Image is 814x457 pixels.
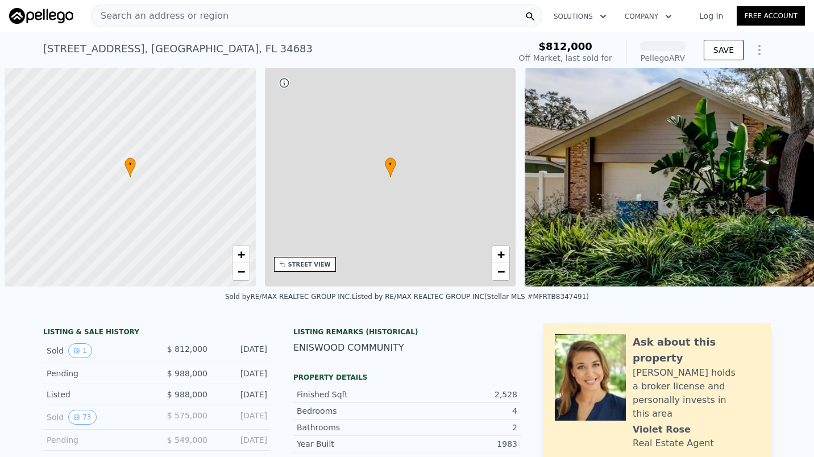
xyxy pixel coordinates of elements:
div: Ask about this property [633,334,759,366]
span: + [237,247,244,261]
div: [DATE] [217,389,267,400]
span: − [497,264,505,279]
div: 4 [407,405,517,417]
div: [STREET_ADDRESS] , [GEOGRAPHIC_DATA] , FL 34683 [43,41,313,57]
span: $ 988,000 [167,369,207,378]
img: Pellego [9,8,73,24]
div: Listing Remarks (Historical) [293,327,521,336]
div: Sold [47,343,148,358]
div: Bathrooms [297,422,407,433]
a: Log In [686,10,737,22]
button: View historical data [68,343,92,358]
a: Zoom out [232,263,250,280]
span: $ 549,000 [167,435,207,444]
div: Year Built [297,438,407,450]
a: Zoom in [232,246,250,263]
span: + [497,247,505,261]
div: 2,528 [407,389,517,400]
a: Zoom out [492,263,509,280]
div: 2 [407,422,517,433]
div: [DATE] [217,410,267,425]
div: LISTING & SALE HISTORY [43,327,271,339]
span: − [237,264,244,279]
div: [DATE] [217,434,267,446]
button: View historical data [68,410,96,425]
div: Bedrooms [297,405,407,417]
span: $ 988,000 [167,390,207,399]
div: Pellego ARV [640,52,686,64]
div: Real Estate Agent [633,437,714,450]
span: $812,000 [538,40,592,52]
div: Listed [47,389,148,400]
div: [DATE] [217,368,267,379]
div: 1983 [407,438,517,450]
div: Pending [47,368,148,379]
div: ENISWOOD COMMUNITY [293,341,521,355]
button: Company [616,6,681,27]
a: Zoom in [492,246,509,263]
a: Free Account [737,6,805,26]
div: Sold [47,410,148,425]
div: • [124,157,136,177]
div: Finished Sqft [297,389,407,400]
div: • [385,157,396,177]
div: Sold by RE/MAX REALTEC GROUP INC . [225,293,352,301]
span: • [385,159,396,169]
div: Violet Rose [633,423,691,437]
div: [DATE] [217,343,267,358]
div: STREET VIEW [288,260,331,269]
div: Pending [47,434,148,446]
button: Show Options [748,39,771,61]
div: Property details [293,373,521,382]
button: Solutions [545,6,616,27]
div: Off Market, last sold for [519,52,612,64]
button: SAVE [704,40,744,60]
span: $ 575,000 [167,411,207,420]
span: • [124,159,136,169]
span: Search an address or region [92,9,229,23]
span: $ 812,000 [167,344,207,354]
div: Listed by RE/MAX REALTEC GROUP INC (Stellar MLS #MFRTB8347491) [352,293,589,301]
div: [PERSON_NAME] holds a broker license and personally invests in this area [633,366,759,421]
